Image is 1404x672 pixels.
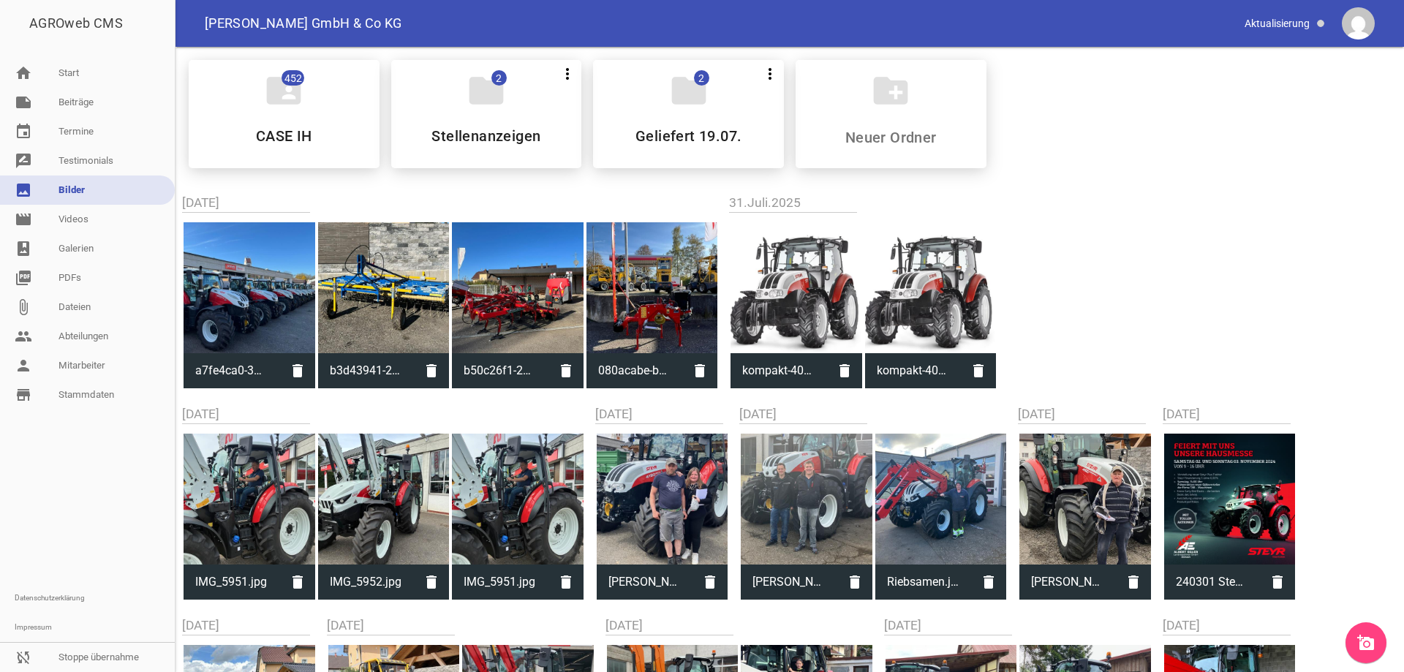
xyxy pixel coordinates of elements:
[865,352,962,390] span: kompakt-4065s-s14-001-996-1080.jpg
[1164,563,1261,601] span: 240301 Steyr Hausmesse Egler 1080x1080px.jpg
[586,352,683,390] span: 080acabe-bff1-435b-992e-abd87afe68f2.JPG
[15,298,32,316] i: attach_file
[189,60,380,168] div: CASE IH
[739,404,1008,424] h2: [DATE]
[491,70,507,86] span: 2
[741,563,837,601] span: Schneider.jpg
[548,353,584,388] i: delete
[15,649,32,666] i: sync_disabled
[875,563,972,601] span: Riebsamen.jpg
[870,70,911,111] i: create_new_folder
[256,129,312,143] h5: CASE IH
[756,60,784,86] button: more_vert
[15,328,32,345] i: people
[692,565,728,600] i: delete
[1116,565,1151,600] i: delete
[452,352,548,390] span: b50c26f1-2ae8-44e8-aef2-b1840dce4d1b.JPG
[414,353,449,388] i: delete
[1019,563,1116,601] span: Alfons Amann.jpg
[184,563,280,601] span: IMG_5951.jpg
[1163,404,1297,424] h2: [DATE]
[837,565,872,600] i: delete
[593,60,784,168] div: Geliefert 19.07.
[391,60,582,168] div: Stellenanzeigen
[15,357,32,374] i: person
[682,353,717,388] i: delete
[182,404,585,424] h2: [DATE]
[466,70,507,111] i: folder
[1018,404,1152,424] h2: [DATE]
[635,129,741,143] h5: Geliefert 19.07.
[318,352,415,390] span: b3d43941-2ffe-4148-8e8b-78ccfafe0498.JPG
[548,565,584,600] i: delete
[282,70,304,86] span: 452
[15,181,32,199] i: image
[280,353,315,388] i: delete
[729,193,997,213] h2: 31.Juli.2025
[318,563,415,601] span: IMG_5952.jpg
[452,563,548,601] span: IMG_5951.jpg
[15,94,32,111] i: note
[15,386,32,404] i: store_mall_directory
[263,70,304,111] i: folder_shared
[694,70,709,86] span: 2
[414,565,449,600] i: delete
[431,129,540,143] h5: Stellenanzeigen
[1260,565,1295,600] i: delete
[182,193,719,213] h2: [DATE]
[1163,616,1297,635] h2: [DATE]
[559,65,576,83] i: more_vert
[15,211,32,228] i: movie
[184,352,280,390] span: a7fe4ca0-3950-4cee-9355-47d23b2408c8.JPG
[280,565,315,600] i: delete
[884,616,1152,635] h2: [DATE]
[327,616,595,635] h2: [DATE]
[15,123,32,140] i: event
[971,565,1006,600] i: delete
[15,269,32,287] i: picture_as_pdf
[15,152,32,170] i: rate_review
[597,563,693,601] span: Joachim Neher.jpg
[804,129,978,146] input: Neuer Ordner
[668,70,709,111] i: folder
[595,404,730,424] h2: [DATE]
[205,17,401,30] span: [PERSON_NAME] GmbH & Co KG
[554,60,581,86] button: more_vert
[1357,634,1375,652] i: add_a_photo
[961,353,996,388] i: delete
[15,64,32,82] i: home
[15,240,32,257] i: photo_album
[605,616,874,635] h2: [DATE]
[731,352,827,390] span: kompakt-4065s-s14-001-996-1080.jpg
[761,65,779,83] i: more_vert
[182,616,317,635] h2: [DATE]
[827,353,862,388] i: delete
